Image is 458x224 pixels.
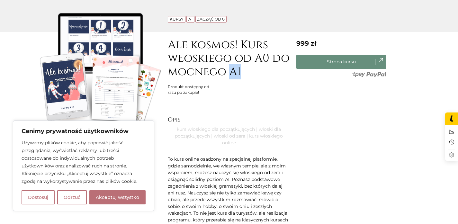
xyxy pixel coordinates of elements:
[168,84,217,95] div: Produkt dostępny od razu po zakupie!
[188,17,193,22] a: A1
[89,190,146,204] button: Akceptuj wszystko
[22,139,146,185] p: Używamy plików cookie, aby poprawić jakość przeglądania, wyświetlać reklamy lub treści dostosowan...
[168,126,290,146] p: kurs włoskiego dla początkujących | włoski dla początkujących | włoski od zera | kurs włoskiego o...
[168,116,290,123] h2: Opis
[170,17,184,22] a: Kursy
[168,38,290,79] h1: Ale kosmos! Kurs włoskiego od A0 do mocnego A1
[197,17,225,22] a: Zacząć od 0
[57,190,87,204] button: Odrzuć
[22,190,55,204] button: Dostosuj
[22,127,146,135] p: Cenimy prywatność użytkowników
[296,55,386,69] a: Strona kursu
[296,39,316,47] span: 999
